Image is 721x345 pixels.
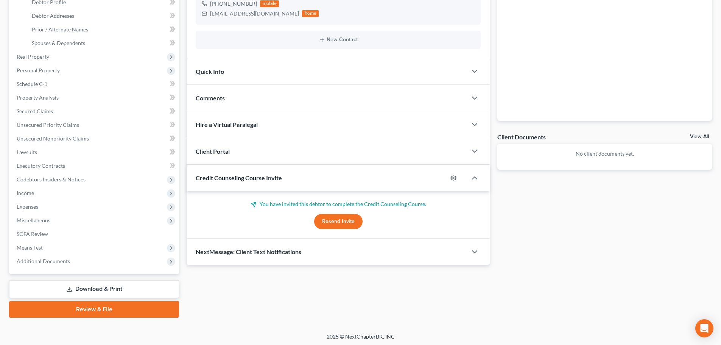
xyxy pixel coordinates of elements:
a: Secured Claims [11,105,179,118]
a: Download & Print [9,280,179,298]
span: Quick Info [196,68,224,75]
span: Miscellaneous [17,217,50,223]
span: Debtor Addresses [32,12,74,19]
div: home [302,10,319,17]
a: Spouses & Dependents [26,36,179,50]
div: Client Documents [497,133,546,141]
span: Additional Documents [17,258,70,264]
a: Unsecured Priority Claims [11,118,179,132]
button: New Contact [202,37,475,43]
span: Codebtors Insiders & Notices [17,176,86,183]
a: Review & File [9,301,179,318]
a: SOFA Review [11,227,179,241]
a: Prior / Alternate Names [26,23,179,36]
span: Schedule C-1 [17,81,47,87]
span: Hire a Virtual Paralegal [196,121,258,128]
span: Means Test [17,244,43,251]
div: Open Intercom Messenger [695,319,713,337]
span: Credit Counseling Course Invite [196,174,282,181]
div: [EMAIL_ADDRESS][DOMAIN_NAME] [210,10,299,17]
span: SOFA Review [17,231,48,237]
span: Client Portal [196,148,230,155]
span: Expenses [17,203,38,210]
a: Property Analysis [11,91,179,105]
span: Personal Property [17,67,60,73]
a: View All [690,134,709,139]
button: Resend Invite [314,214,363,229]
a: Schedule C-1 [11,77,179,91]
span: Unsecured Nonpriority Claims [17,135,89,142]
span: Secured Claims [17,108,53,114]
a: Lawsuits [11,145,179,159]
span: Executory Contracts [17,162,65,169]
span: Comments [196,94,225,101]
p: No client documents yet. [503,150,706,158]
p: You have invited this debtor to complete the Credit Counseling Course. [196,200,481,208]
span: Spouses & Dependents [32,40,85,46]
a: Executory Contracts [11,159,179,173]
span: Real Property [17,53,49,60]
div: mobile [260,0,279,7]
a: Debtor Addresses [26,9,179,23]
span: Unsecured Priority Claims [17,122,79,128]
span: Income [17,190,34,196]
span: NextMessage: Client Text Notifications [196,248,301,255]
span: Prior / Alternate Names [32,26,88,33]
span: Lawsuits [17,149,37,155]
a: Unsecured Nonpriority Claims [11,132,179,145]
span: Property Analysis [17,94,59,101]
